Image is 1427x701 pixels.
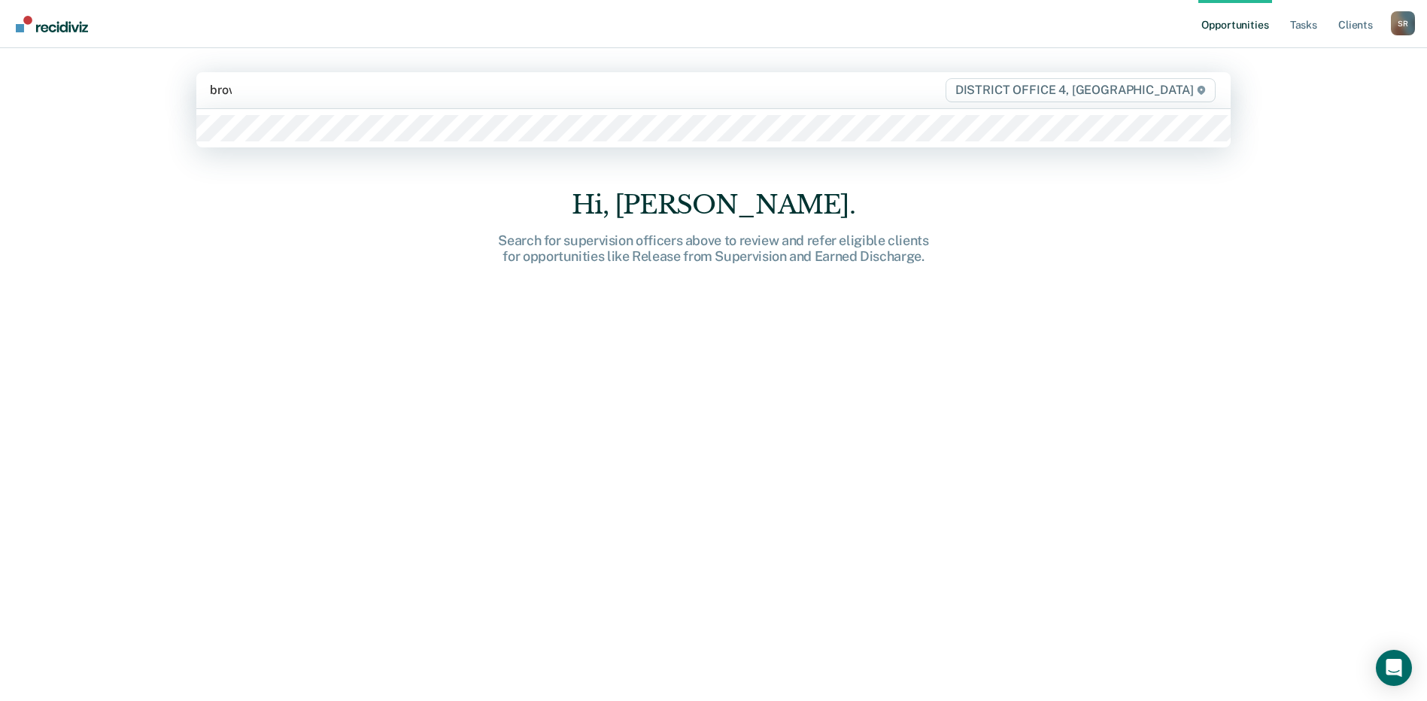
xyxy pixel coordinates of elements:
[1376,650,1412,686] div: Open Intercom Messenger
[473,232,955,265] div: Search for supervision officers above to review and refer eligible clients for opportunities like...
[946,78,1216,102] span: DISTRICT OFFICE 4, [GEOGRAPHIC_DATA]
[473,190,955,220] div: Hi, [PERSON_NAME].
[16,16,88,32] img: Recidiviz
[1391,11,1415,35] div: S R
[1391,11,1415,35] button: Profile dropdown button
